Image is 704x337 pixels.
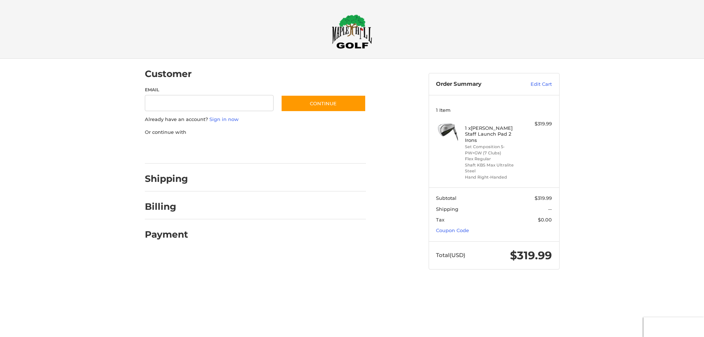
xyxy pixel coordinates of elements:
[538,217,552,223] span: $0.00
[515,81,552,88] a: Edit Cart
[7,305,88,330] iframe: Gorgias live chat messenger
[436,195,456,201] span: Subtotal
[436,252,465,259] span: Total (USD)
[465,125,521,143] h4: 1 x [PERSON_NAME] Staff Launch Pad 2 Irons
[510,249,552,262] span: $319.99
[465,144,521,156] li: Set Composition 5-PW+GW (7 Clubs)
[436,227,469,233] a: Coupon Code
[267,143,322,156] iframe: PayPal-venmo
[145,173,188,184] h2: Shipping
[465,156,521,162] li: Flex Regular
[523,120,552,128] div: $319.99
[145,87,274,93] label: Email
[281,95,366,112] button: Continue
[643,317,704,337] iframe: Google Customer Reviews
[465,174,521,180] li: Hand Right-Handed
[332,14,372,49] img: Maple Hill Golf
[548,206,552,212] span: --
[145,129,366,136] p: Or continue with
[145,201,188,212] h2: Billing
[436,206,458,212] span: Shipping
[142,143,197,156] iframe: PayPal-paypal
[535,195,552,201] span: $319.99
[145,68,192,80] h2: Customer
[145,116,366,123] p: Already have an account?
[436,217,444,223] span: Tax
[145,229,188,240] h2: Payment
[205,143,260,156] iframe: PayPal-paylater
[209,116,239,122] a: Sign in now
[436,81,515,88] h3: Order Summary
[436,107,552,113] h3: 1 Item
[465,162,521,174] li: Shaft KBS Max Ultralite Steel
